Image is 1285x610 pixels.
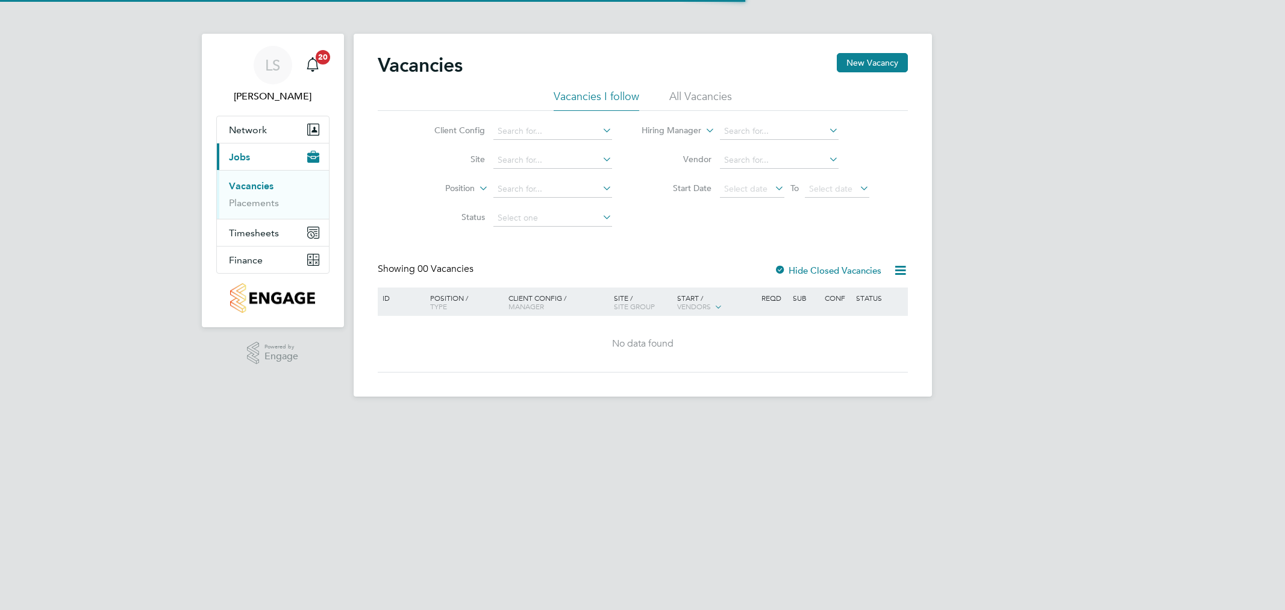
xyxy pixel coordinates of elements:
[508,301,544,311] span: Manager
[674,288,758,318] div: Start /
[378,263,476,275] div: Showing
[265,57,280,73] span: LS
[720,152,839,169] input: Search for...
[493,181,612,198] input: Search for...
[416,125,485,136] label: Client Config
[217,170,329,219] div: Jobs
[430,301,447,311] span: Type
[554,89,639,111] li: Vacancies I follow
[264,351,298,362] span: Engage
[787,180,802,196] span: To
[380,288,422,308] div: ID
[247,342,298,365] a: Powered byEngage
[642,183,711,193] label: Start Date
[669,89,732,111] li: All Vacancies
[229,197,279,209] a: Placements
[264,342,298,352] span: Powered by
[380,338,906,350] div: No data found
[230,283,315,313] img: countryside-properties-logo-retina.png
[611,288,674,316] div: Site /
[229,227,279,239] span: Timesheets
[720,123,839,140] input: Search for...
[229,151,250,163] span: Jobs
[217,247,329,273] button: Finance
[493,210,612,227] input: Select one
[316,50,330,64] span: 20
[229,254,263,266] span: Finance
[405,183,475,195] label: Position
[632,125,701,137] label: Hiring Manager
[837,53,908,72] button: New Vacancy
[493,152,612,169] input: Search for...
[216,89,330,104] span: Luke Smith
[229,180,274,192] a: Vacancies
[774,265,881,276] label: Hide Closed Vacancies
[421,288,505,316] div: Position /
[505,288,611,316] div: Client Config /
[229,124,267,136] span: Network
[790,288,821,308] div: Sub
[217,219,329,246] button: Timesheets
[217,116,329,143] button: Network
[217,143,329,170] button: Jobs
[378,53,463,77] h2: Vacancies
[822,288,853,308] div: Conf
[216,283,330,313] a: Go to home page
[417,263,474,275] span: 00 Vacancies
[724,183,768,194] span: Select date
[642,154,711,165] label: Vendor
[202,34,344,327] nav: Main navigation
[301,46,325,84] a: 20
[853,288,905,308] div: Status
[809,183,852,194] span: Select date
[216,46,330,104] a: LS[PERSON_NAME]
[677,301,711,311] span: Vendors
[614,301,655,311] span: Site Group
[758,288,790,308] div: Reqd
[416,154,485,165] label: Site
[416,212,485,222] label: Status
[493,123,612,140] input: Search for...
